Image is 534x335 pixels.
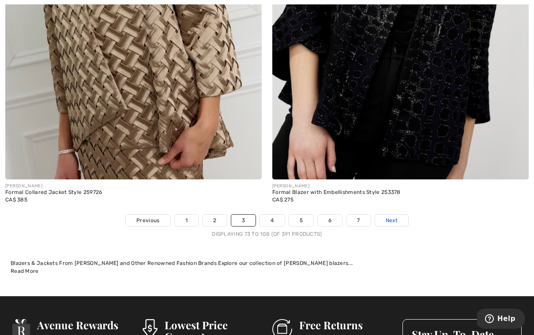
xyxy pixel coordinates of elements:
[5,190,102,196] div: Formal Collared Jacket Style 259726
[37,319,132,331] h3: Avenue Rewards
[203,215,227,226] a: 2
[5,183,102,190] div: [PERSON_NAME]
[375,215,408,226] a: Next
[272,197,293,203] span: CA$ 275
[11,259,523,267] div: Blazers & Jackets From [PERSON_NAME] and Other Renowned Fashion Brands Explore our collection of ...
[272,183,401,190] div: [PERSON_NAME]
[231,215,256,226] a: 3
[346,215,370,226] a: 7
[386,216,398,224] span: Next
[477,309,525,331] iframe: Opens a widget where you can find more information
[260,215,284,226] a: 4
[5,197,27,203] span: CA$ 385
[11,268,39,274] span: Read More
[272,190,401,196] div: Formal Blazer with Embellishments Style 253378
[289,215,313,226] a: 5
[175,215,198,226] a: 1
[299,319,392,331] h3: Free Returns
[126,215,170,226] a: Previous
[136,216,159,224] span: Previous
[318,215,342,226] a: 6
